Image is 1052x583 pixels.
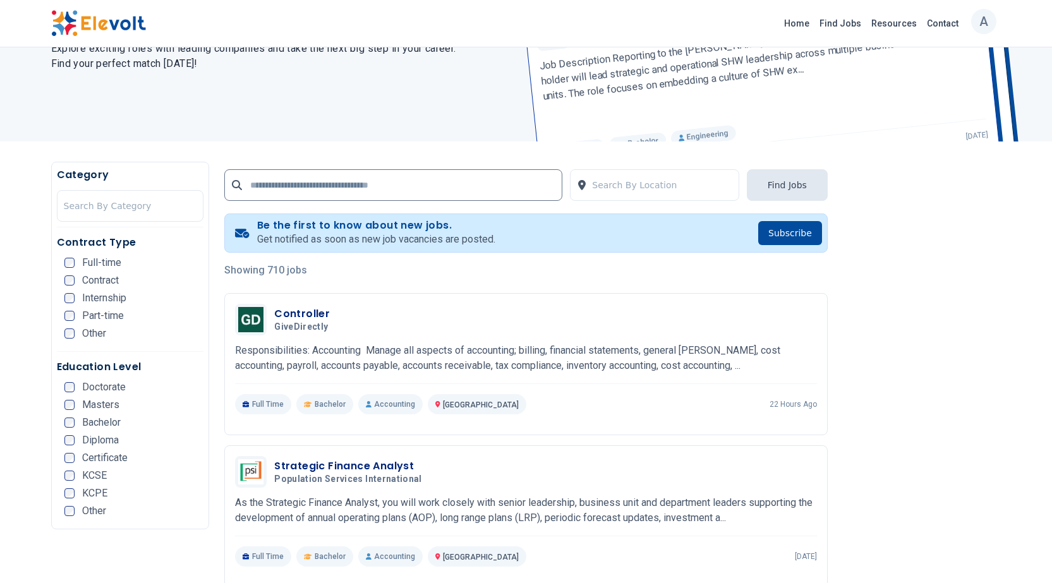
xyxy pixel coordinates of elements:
span: Masters [82,400,119,410]
span: Diploma [82,435,119,445]
h3: Strategic Finance Analyst [274,459,427,474]
span: Part-time [82,311,124,321]
img: GiveDirectly [238,307,263,332]
a: Find Jobs [814,13,866,33]
span: Bachelor [315,551,346,562]
img: Elevolt [51,10,146,37]
h2: Explore exciting roles with leading companies and take the next big step in your career. Find you... [51,41,511,71]
span: Bachelor [82,418,121,428]
p: A [979,6,988,37]
button: A [971,9,996,34]
input: Part-time [64,311,75,321]
p: As the Strategic Finance Analyst, you will work closely with senior leadership, business unit and... [235,495,817,526]
span: KCSE [82,471,107,481]
p: Showing 710 jobs [224,263,828,278]
iframe: Chat Widget [989,522,1052,583]
p: Accounting [358,546,423,567]
input: Masters [64,400,75,410]
span: [GEOGRAPHIC_DATA] [443,400,519,409]
h5: Category [57,167,204,183]
span: Other [82,328,106,339]
h5: Education Level [57,359,204,375]
p: Get notified as soon as new job vacancies are posted. [257,232,495,247]
h5: Contract Type [57,235,204,250]
p: 22 hours ago [770,399,817,409]
span: Bachelor [315,399,346,409]
button: Find Jobs [747,169,828,201]
input: Bachelor [64,418,75,428]
input: Diploma [64,435,75,445]
p: Responsibilities: Accounting Manage all aspects of accounting; billing, financial statements, gen... [235,343,817,373]
p: [DATE] [795,551,817,562]
span: [GEOGRAPHIC_DATA] [443,553,519,562]
span: Other [82,506,106,516]
a: Contact [922,13,964,33]
input: Contract [64,275,75,285]
button: Subscribe [758,221,822,245]
input: Internship [64,293,75,303]
input: Full-time [64,258,75,268]
input: Certificate [64,453,75,463]
span: Doctorate [82,382,126,392]
a: Home [779,13,814,33]
a: Resources [866,13,922,33]
input: Doctorate [64,382,75,392]
span: Population Services International [274,474,422,485]
a: GiveDirectlyControllerGiveDirectlyResponsibilities: Accounting Manage all aspects of accounting; ... [235,304,817,414]
input: KCSE [64,471,75,481]
span: Internship [82,293,126,303]
p: Full Time [235,394,291,414]
h3: Controller [274,306,333,322]
h4: Be the first to know about new jobs. [257,219,495,232]
span: Full-time [82,258,121,268]
input: Other [64,506,75,516]
p: Accounting [358,394,423,414]
img: Population Services International [238,459,263,484]
p: Full Time [235,546,291,567]
span: GiveDirectly [274,322,328,333]
a: Population Services InternationalStrategic Finance AnalystPopulation Services InternationalAs the... [235,456,817,567]
input: Other [64,328,75,339]
span: Certificate [82,453,128,463]
span: KCPE [82,488,107,498]
span: Contract [82,275,119,285]
input: KCPE [64,488,75,498]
